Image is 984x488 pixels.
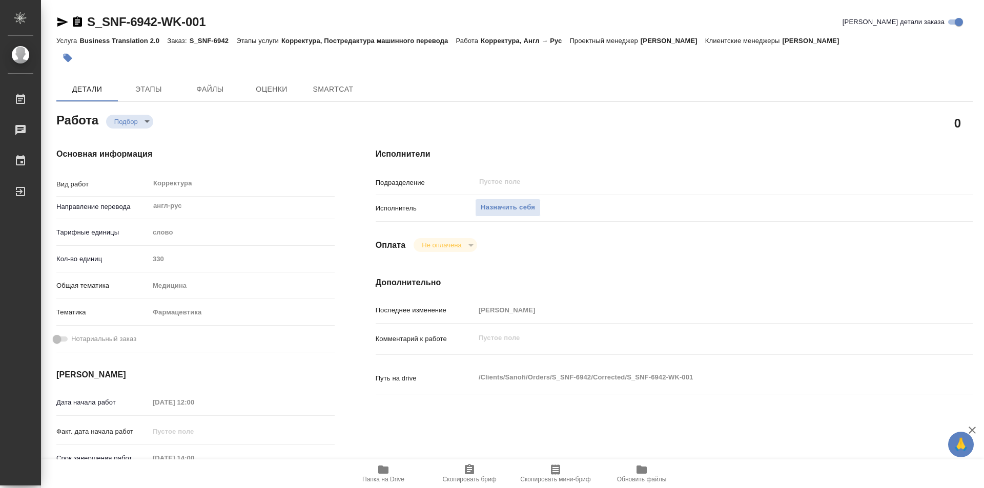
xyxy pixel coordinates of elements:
div: Подбор [414,238,477,252]
p: Общая тематика [56,281,149,291]
button: Скопировать бриф [426,459,512,488]
button: 🙏 [948,432,974,457]
p: Исполнитель [376,203,475,214]
h2: Работа [56,110,98,129]
p: Работа [456,37,481,45]
input: Пустое поле [149,424,239,439]
input: Пустое поле [475,303,923,317]
p: Тарифные единицы [56,227,149,238]
span: Детали [63,83,112,96]
span: Оценки [247,83,296,96]
p: [PERSON_NAME] [783,37,847,45]
p: Кол-во единиц [56,254,149,264]
input: Пустое поле [478,176,899,188]
input: Пустое поле [149,395,239,410]
p: Подразделение [376,178,475,188]
span: Нотариальный заказ [71,334,136,344]
button: Не оплачена [419,241,464,249]
h4: Дополнительно [376,277,973,289]
p: Business Translation 2.0 [79,37,167,45]
button: Добавить тэг [56,47,79,69]
span: Обновить файлы [617,476,667,483]
p: Клиентские менеджеры [705,37,783,45]
p: Дата начала работ [56,397,149,408]
span: [PERSON_NAME] детали заказа [843,17,945,27]
p: Тематика [56,307,149,317]
p: Проектный менеджер [569,37,640,45]
div: слово [149,224,335,241]
span: Этапы [124,83,173,96]
p: Корректура, Постредактура машинного перевода [281,37,456,45]
p: Путь на drive [376,373,475,384]
button: Скопировать мини-бриф [512,459,599,488]
textarea: /Clients/Sanofi/Orders/S_SNF-6942/Corrected/S_SNF-6942-WK-001 [475,369,923,386]
p: Услуга [56,37,79,45]
p: Срок завершения работ [56,453,149,463]
button: Скопировать ссылку для ЯМессенджера [56,16,69,28]
span: Скопировать бриф [442,476,496,483]
h2: 0 [954,114,961,132]
p: Корректура, Англ → Рус [481,37,569,45]
p: Комментарий к работе [376,334,475,344]
span: Назначить себя [481,202,535,214]
h4: Оплата [376,239,406,251]
p: [PERSON_NAME] [641,37,705,45]
input: Пустое поле [149,251,335,266]
button: Подбор [111,117,141,126]
div: Подбор [106,115,153,129]
span: Файлы [186,83,235,96]
span: 🙏 [952,434,970,455]
h4: Исполнители [376,148,973,160]
div: Фармацевтика [149,304,335,321]
p: Факт. дата начала работ [56,427,149,437]
button: Папка на Drive [340,459,426,488]
p: Направление перевода [56,202,149,212]
p: Этапы услуги [236,37,281,45]
p: Заказ: [167,37,189,45]
span: SmartCat [309,83,358,96]
p: S_SNF-6942 [190,37,237,45]
h4: Основная информация [56,148,335,160]
a: S_SNF-6942-WK-001 [87,15,206,29]
button: Скопировать ссылку [71,16,84,28]
button: Назначить себя [475,199,541,217]
span: Папка на Drive [362,476,404,483]
input: Пустое поле [149,451,239,465]
button: Обновить файлы [599,459,685,488]
p: Последнее изменение [376,305,475,315]
span: Скопировать мини-бриф [520,476,590,483]
h4: [PERSON_NAME] [56,369,335,381]
p: Вид работ [56,179,149,189]
div: Медицина [149,277,335,294]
